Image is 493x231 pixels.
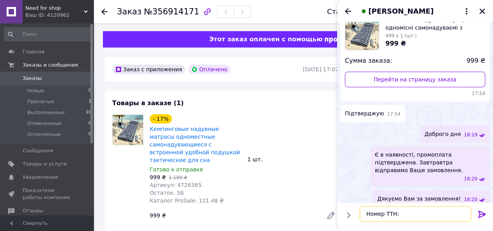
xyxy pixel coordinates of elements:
button: [PERSON_NAME] [359,6,471,16]
span: Выполненные [27,109,65,116]
span: Отмененные [27,120,61,127]
span: Главная [23,48,44,55]
span: [PERSON_NAME] [368,6,433,16]
a: Редактировать [323,208,339,223]
span: Кемпінгові надувні матраци одномісні самонадуваємі з вбудованою зручною подушкою тактичні для сну [385,16,485,32]
span: Need for shop [25,5,84,12]
span: Показатели работы компании [23,187,72,201]
span: Этот заказ оплачен с помощью [209,35,322,43]
span: Заказ [117,7,141,16]
div: Ваш ID: 4120962 [25,12,94,19]
span: Товары в заказе (1) [112,99,184,107]
span: 0 [88,131,91,138]
span: 0 [88,120,91,127]
span: 18:20 12.08.2025 [464,196,477,203]
span: Новые [27,87,44,94]
span: 18:19 12.08.2025 [464,132,477,138]
span: Уведомления [23,174,58,181]
button: Назад [343,7,353,16]
button: Показать кнопки [343,210,353,220]
div: 999 ₴ [147,210,320,221]
span: Товары и услуги [23,160,67,168]
time: [DATE] 17:07 [303,66,339,72]
span: Сообщения [23,147,53,154]
span: 17:54 12.08.2025 [387,111,401,118]
img: 6781277517_w160_h160_kempingovi-naduvni-matratsi.jpg [345,16,379,50]
span: Заказы и сообщения [23,62,78,69]
div: Заказ с приложения [112,65,185,74]
span: Доброго дня [424,130,461,138]
div: Статус заказа [327,8,379,16]
span: 17:54 12.08.2025 [345,90,485,97]
a: Кемпинговые надувные матрасы одноместные самонадувающиеся с встроенной удобной подушкой тактическ... [150,126,240,163]
img: evopay logo [325,36,371,43]
span: Артикул: 4726385 [150,182,201,188]
input: Поиск [4,27,92,41]
span: 999 ₴ [466,56,485,65]
span: 999 ₴ [150,174,166,180]
span: 1 199 ₴ [169,175,187,180]
span: Сумма заказа: [345,56,392,65]
span: 1 [88,98,91,105]
span: Є в наявності, промоплата підтверджена. Завтравтра відправимо Ваше замовлення. [375,151,485,174]
span: №356914171 [144,7,199,16]
span: 0 [88,87,91,94]
span: 999 x 1 (шт.) [385,33,417,39]
span: Принятые [27,98,54,105]
span: 18:20 12.08.2025 [464,176,477,182]
span: Оплаченные [27,131,61,138]
button: Закрыть [477,7,487,16]
div: Оплачено [188,65,230,74]
span: Дякуємо Вам за замовлення! [377,195,461,203]
span: 10 [86,109,91,116]
span: Підтверджую [345,109,384,118]
div: 1 шт. [244,154,342,165]
span: Готово к отправке [150,166,203,173]
span: Остаток: 58 [150,190,184,196]
span: Каталог ProSale: 121.48 ₴ [150,197,224,204]
div: - 17% [150,114,172,123]
textarea: Номер ТТН: [360,206,471,222]
span: Отзывы [23,207,43,214]
img: Кемпинговые надувные матрасы одноместные самонадувающиеся с встроенной удобной подушкой тактическ... [113,115,143,145]
a: Перейти на страницу заказа [345,72,485,87]
span: 999 ₴ [385,40,406,47]
div: Вернуться назад [101,8,108,16]
span: Заказы [23,75,42,82]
